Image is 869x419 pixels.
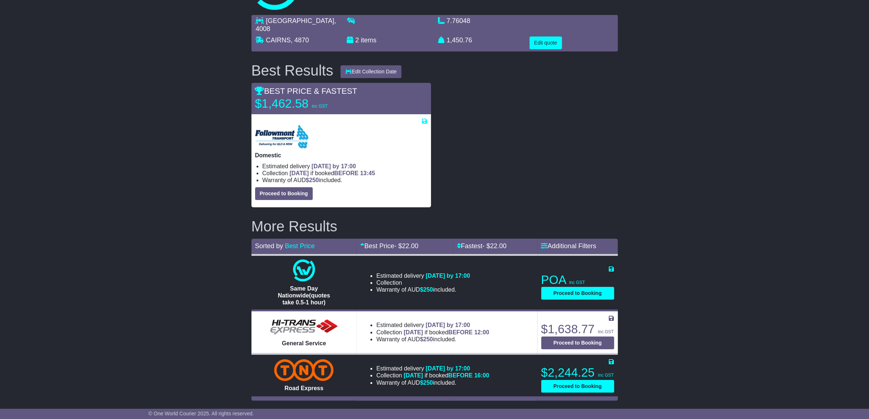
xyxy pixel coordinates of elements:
span: 250 [423,336,433,342]
span: [DATE] [404,372,423,378]
img: One World Courier: Same Day Nationwide(quotes take 0.5-1 hour) [293,260,315,281]
span: , 4008 [256,17,336,32]
span: © One World Courier 2025. All rights reserved. [149,411,254,416]
span: items [361,36,377,44]
span: [DATE] by 17:00 [312,163,356,169]
div: Best Results [248,62,337,78]
span: if booked [289,170,375,176]
button: Edit quote [530,36,562,49]
a: Additional Filters [541,242,596,250]
span: 1,450.76 [447,36,472,44]
span: General Service [282,340,326,346]
li: Warranty of AUD included. [376,379,489,386]
a: Fastest- $22.00 [457,242,507,250]
p: $1,638.77 [541,322,614,337]
button: Proceed to Booking [541,287,614,300]
img: TNT Domestic: Road Express [274,359,334,381]
span: inc GST [598,329,614,334]
span: BEFORE [448,329,473,335]
span: [DATE] [289,170,309,176]
span: if booked [404,329,489,335]
span: [DATE] [404,329,423,335]
span: inc GST [598,373,614,378]
span: Sorted by [255,242,283,250]
span: 250 [423,287,433,293]
li: Collection [376,329,489,336]
span: Same Day Nationwide(quotes take 0.5-1 hour) [278,285,330,305]
span: - $ [394,242,418,250]
span: CAIRNS [266,36,291,44]
li: Estimated delivery [376,272,470,279]
span: $ [306,177,319,183]
p: Domestic [255,152,427,159]
span: - $ [482,242,507,250]
p: $2,244.25 [541,365,614,380]
li: Estimated delivery [376,322,489,328]
li: Collection [262,170,427,177]
span: 22.00 [402,242,418,250]
img: Followmont Transport: Domestic [255,125,308,148]
span: [DATE] by 17:00 [426,273,470,279]
span: inc GST [312,104,327,109]
span: BEFORE [334,170,359,176]
button: Edit Collection Date [341,65,401,78]
span: if booked [404,372,489,378]
h2: More Results [251,218,618,234]
li: Collection [376,372,489,379]
li: Warranty of AUD included. [376,286,470,293]
span: 22.00 [490,242,507,250]
button: Proceed to Booking [541,380,614,393]
span: 13:45 [360,170,375,176]
li: Warranty of AUD included. [262,177,427,184]
a: Best Price [285,242,315,250]
span: inc GST [569,280,585,285]
span: , 4870 [291,36,309,44]
img: HiTrans: General Service [268,318,341,336]
span: 12:00 [474,329,489,335]
span: [GEOGRAPHIC_DATA] [266,17,334,24]
span: [DATE] by 17:00 [426,365,470,372]
span: Road Express [285,385,324,391]
p: $1,462.58 [255,96,346,111]
span: BEFORE [448,372,473,378]
span: $ [420,287,433,293]
span: BEST PRICE & FASTEST [255,87,357,96]
span: $ [420,336,433,342]
span: [DATE] by 17:00 [426,322,470,328]
li: Estimated delivery [262,163,427,170]
a: Best Price- $22.00 [360,242,418,250]
li: Estimated delivery [376,365,489,372]
button: Proceed to Booking [255,187,313,200]
button: Proceed to Booking [541,337,614,349]
span: 2 [355,36,359,44]
span: 250 [423,380,433,386]
p: POA [541,273,614,287]
li: Warranty of AUD included. [376,336,489,343]
span: 7.76048 [447,17,470,24]
span: 16:00 [474,372,489,378]
li: Collection [376,279,470,286]
span: 250 [309,177,319,183]
span: $ [420,380,433,386]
